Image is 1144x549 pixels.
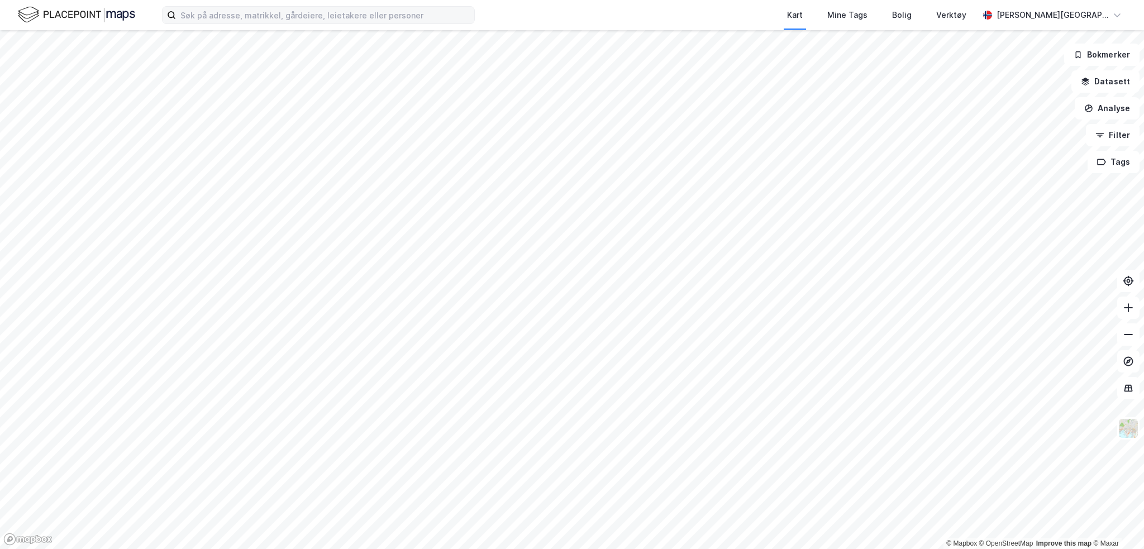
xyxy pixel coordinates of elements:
[1075,97,1140,120] button: Analyse
[18,5,135,25] img: logo.f888ab2527a4732fd821a326f86c7f29.svg
[1086,124,1140,146] button: Filter
[1088,495,1144,549] iframe: Chat Widget
[1088,495,1144,549] div: Kontrollprogram for chat
[1071,70,1140,93] button: Datasett
[936,8,966,22] div: Verktøy
[979,540,1033,547] a: OpenStreetMap
[1088,151,1140,173] button: Tags
[827,8,867,22] div: Mine Tags
[3,533,53,546] a: Mapbox homepage
[997,8,1108,22] div: [PERSON_NAME][GEOGRAPHIC_DATA]
[176,7,474,23] input: Søk på adresse, matrikkel, gårdeiere, leietakere eller personer
[1064,44,1140,66] button: Bokmerker
[1036,540,1091,547] a: Improve this map
[946,540,977,547] a: Mapbox
[1118,418,1139,439] img: Z
[892,8,912,22] div: Bolig
[787,8,803,22] div: Kart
